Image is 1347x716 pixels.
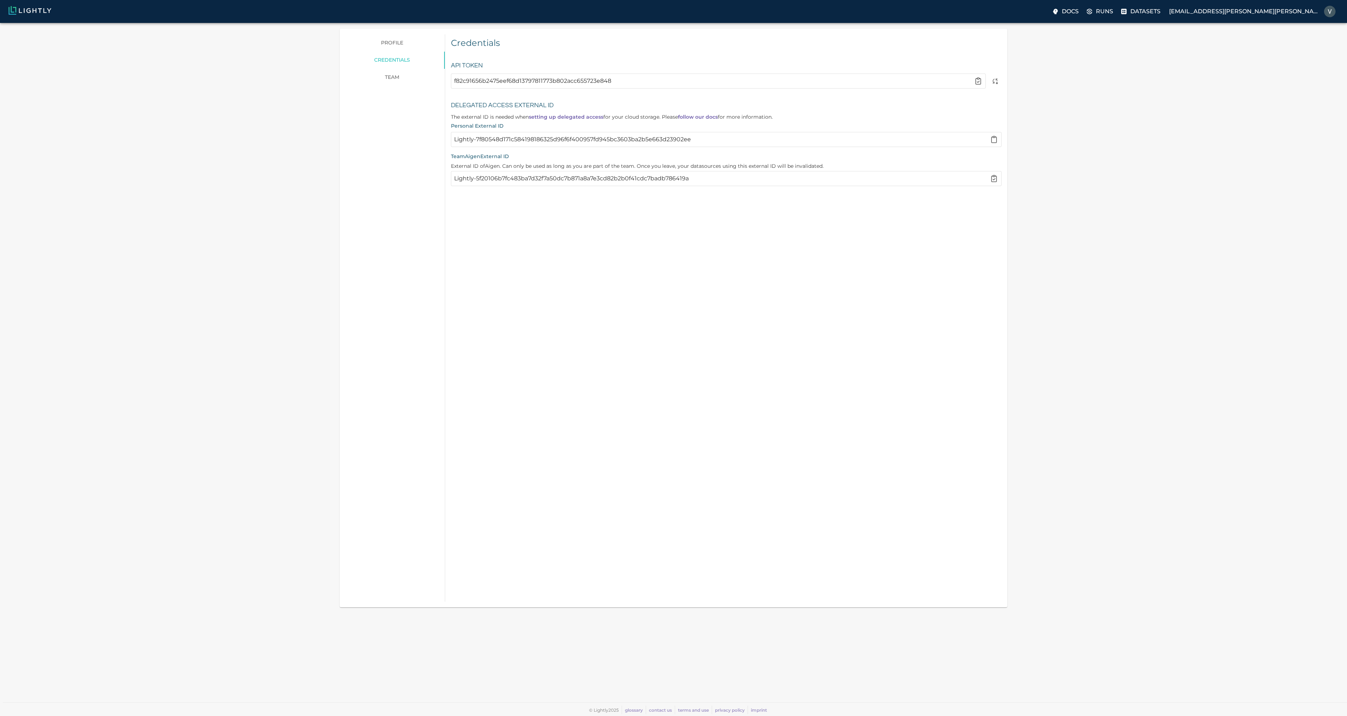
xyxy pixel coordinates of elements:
[451,113,1002,120] p: The external ID is needed when for your cloud storage. Please for more information.
[1050,5,1082,18] label: Docs
[451,162,1002,170] p: External ID of Aigen . Can only be used as long as you are part of the team. Once you leave, your...
[1130,7,1160,16] p: Datasets
[340,52,445,69] a: credentials
[678,707,709,713] a: terms and use
[1119,5,1163,18] label: Datasets
[987,132,1001,147] button: Copy to clipboard
[589,707,619,713] span: © Lightly 2025
[340,69,445,86] a: team
[989,77,1002,84] span: Reset your API token
[1324,6,1336,17] img: Varun Gadre
[451,153,1002,161] h6: Team Aigen External ID
[1166,4,1338,19] label: [EMAIL_ADDRESS][PERSON_NAME][PERSON_NAME][DOMAIN_NAME]Varun Gadre
[1084,5,1116,18] label: Runs
[340,34,445,86] div: Preferences
[451,122,1002,130] h6: Personal External ID
[1096,7,1113,16] p: Runs
[1169,7,1321,16] p: [EMAIL_ADDRESS][PERSON_NAME][PERSON_NAME][DOMAIN_NAME]
[971,74,985,88] button: Copy to clipboard
[9,6,51,15] img: Lightly
[451,60,1002,71] h6: API Token
[715,707,745,713] a: privacy policy
[987,171,1001,186] button: Copy to clipboard
[529,114,603,120] a: setting up delegated access
[451,37,1002,49] h5: Credentials
[340,34,445,52] a: profile
[625,707,643,713] a: glossary
[1062,7,1079,16] p: Docs
[451,100,1002,111] h6: Delegated Access External ID
[751,707,767,713] a: imprint
[649,707,672,713] a: contact us
[678,114,718,120] a: follow our docs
